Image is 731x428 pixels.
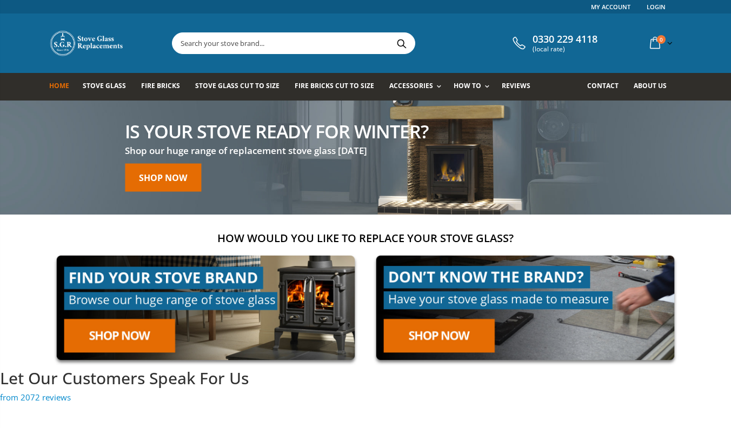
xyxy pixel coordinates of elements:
[502,73,539,101] a: Reviews
[634,81,667,90] span: About us
[125,122,428,140] h2: Is your stove ready for winter?
[172,33,536,54] input: Search your stove brand...
[533,34,597,45] span: 0330 229 4118
[389,33,414,54] button: Search
[369,248,682,367] img: made-to-measure-cta_2cd95ceb-d519-4648-b0cf-d2d338fdf11f.jpg
[510,34,597,53] a: 0330 229 4118 (local rate)
[634,73,675,101] a: About us
[49,81,69,90] span: Home
[295,73,382,101] a: Fire Bricks Cut To Size
[49,231,682,245] h2: How would you like to replace your stove glass?
[587,73,627,101] a: Contact
[195,81,279,90] span: Stove Glass Cut To Size
[141,81,180,90] span: Fire Bricks
[49,73,77,101] a: Home
[657,35,666,44] span: 0
[295,81,374,90] span: Fire Bricks Cut To Size
[83,73,134,101] a: Stove Glass
[502,81,530,90] span: Reviews
[389,81,433,90] span: Accessories
[125,144,428,157] h3: Shop our huge range of replacement stove glass [DATE]
[454,73,495,101] a: How To
[125,164,201,192] a: Shop now
[49,30,125,57] img: Stove Glass Replacement
[141,73,188,101] a: Fire Bricks
[533,45,597,53] span: (local rate)
[587,81,619,90] span: Contact
[454,81,481,90] span: How To
[49,248,362,367] img: find-your-brand-cta_9b334d5d-5c94-48ed-825f-d7972bbdebd0.jpg
[83,81,126,90] span: Stove Glass
[646,32,675,54] a: 0
[389,73,447,101] a: Accessories
[195,73,287,101] a: Stove Glass Cut To Size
